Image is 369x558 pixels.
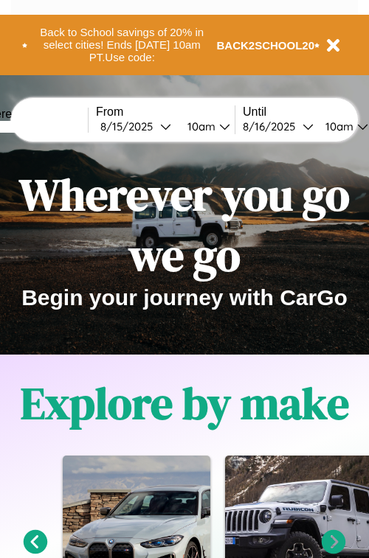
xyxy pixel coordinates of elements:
label: From [96,105,235,119]
div: 8 / 16 / 2025 [243,119,303,133]
button: 10am [176,119,235,134]
div: 8 / 15 / 2025 [100,119,160,133]
h1: Explore by make [21,373,349,433]
button: Back to School savings of 20% in select cities! Ends [DATE] 10am PT.Use code: [27,22,217,68]
button: 8/15/2025 [96,119,176,134]
div: 10am [180,119,219,133]
b: BACK2SCHOOL20 [217,39,315,52]
div: 10am [318,119,357,133]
